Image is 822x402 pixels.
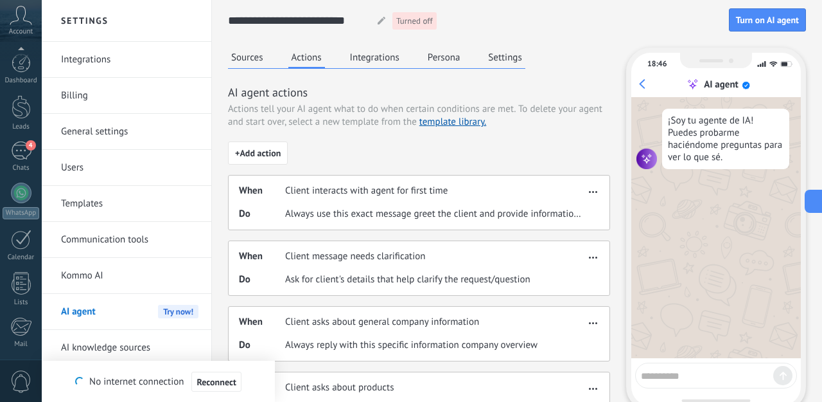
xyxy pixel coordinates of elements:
[3,340,40,349] div: Mail
[419,116,486,128] a: template library.
[3,298,40,307] div: Lists
[239,208,285,221] span: Do
[239,273,285,286] span: Do
[228,84,610,100] h3: AI agent actions
[396,15,433,28] span: Turned off
[729,8,806,32] button: Turn on AI agent
[3,164,40,172] div: Chats
[235,149,281,158] span: + Add action
[239,339,285,352] span: Do
[288,48,325,69] button: Actions
[424,48,464,67] button: Persona
[285,339,538,352] span: Always reply with this specific information company overview
[228,48,267,67] button: Sources
[26,140,36,151] span: 4
[704,78,739,91] div: AI agent
[42,114,211,150] li: General settings
[285,185,448,197] span: Client interacts with agent for first time
[239,250,285,263] span: When
[61,150,198,186] a: Users
[347,48,403,67] button: Integrations
[197,378,236,387] span: Reconnect
[228,103,516,116] span: Actions tell your AI agent what to do when certain conditions are met.
[61,114,198,150] a: General settings
[191,372,241,392] button: Reconnect
[42,258,211,294] li: Kommo AI
[228,142,288,165] button: +Add action
[42,222,211,258] li: Communication tools
[647,59,667,69] div: 18:46
[61,42,198,78] a: Integrations
[285,316,479,329] span: Client asks about general company information
[3,253,40,262] div: Calendar
[9,28,33,36] span: Account
[42,150,211,186] li: Users
[61,294,96,330] span: AI agent
[42,330,211,366] li: AI knowledge sources
[285,208,585,221] span: Always use this exact message greet the client and provide information about products and services
[42,42,211,78] li: Integrations
[485,48,525,67] button: Settings
[285,273,530,286] span: Ask for client's details that help clarify the request/question
[239,316,285,329] span: When
[285,250,425,263] span: Client message needs clarification
[42,294,211,330] li: AI agent
[61,294,198,330] a: AI agentTry now!
[3,207,39,219] div: WhatsApp
[662,109,789,169] div: ¡Soy tu agente de IA! Puedes probarme haciéndome preguntas para ver lo que sé.
[42,78,211,114] li: Billing
[61,330,198,366] a: AI knowledge sources
[61,186,198,222] a: Templates
[61,78,198,114] a: Billing
[75,371,241,392] div: No internet connection
[228,103,602,128] span: To delete your agent and start over, select a new template from the
[736,15,799,24] span: Turn on AI agent
[636,149,657,169] img: agent icon
[3,77,40,85] div: Dashboard
[61,222,198,258] a: Communication tools
[285,381,394,394] span: Client asks about products
[158,305,198,318] span: Try now!
[3,123,40,131] div: Leads
[61,258,198,294] a: Kommo AI
[42,186,211,222] li: Templates
[239,185,285,197] span: When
